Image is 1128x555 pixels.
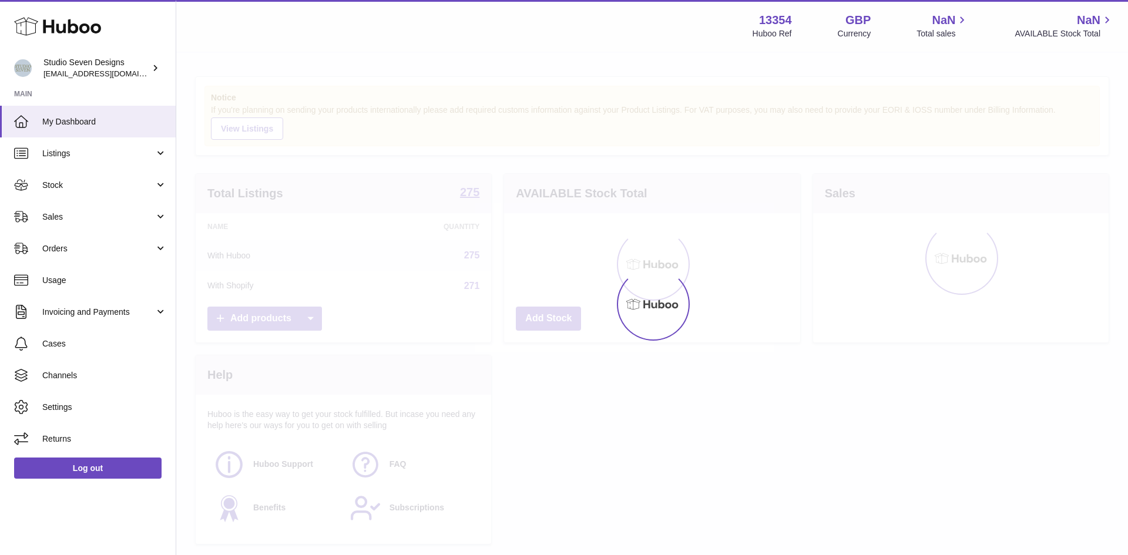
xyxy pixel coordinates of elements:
span: Total sales [916,28,969,39]
span: NaN [1077,12,1100,28]
span: Channels [42,370,167,381]
span: Listings [42,148,155,159]
div: Currency [838,28,871,39]
div: Huboo Ref [753,28,792,39]
span: [EMAIL_ADDRESS][DOMAIN_NAME] [43,69,173,78]
span: Settings [42,402,167,413]
span: Returns [42,433,167,445]
a: NaN AVAILABLE Stock Total [1015,12,1114,39]
span: Orders [42,243,155,254]
span: Stock [42,180,155,191]
span: Invoicing and Payments [42,307,155,318]
img: contact.studiosevendesigns@gmail.com [14,59,32,77]
span: Usage [42,275,167,286]
span: My Dashboard [42,116,167,127]
span: Sales [42,211,155,223]
span: Cases [42,338,167,349]
a: NaN Total sales [916,12,969,39]
strong: 13354 [759,12,792,28]
a: Log out [14,458,162,479]
div: Studio Seven Designs [43,57,149,79]
strong: GBP [845,12,871,28]
span: NaN [932,12,955,28]
span: AVAILABLE Stock Total [1015,28,1114,39]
